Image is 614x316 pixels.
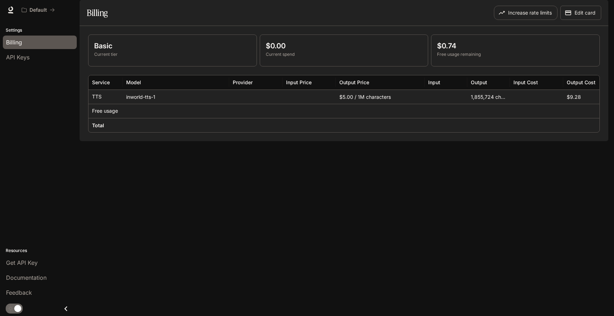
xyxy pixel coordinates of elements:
[467,90,510,104] div: 1,855,724 characters
[126,79,141,85] div: Model
[92,93,102,100] p: TTS
[494,6,558,20] button: Increase rate limits
[567,79,596,85] div: Output Cost
[266,51,422,58] p: Current spend
[437,41,594,51] p: $0.74
[286,79,312,85] div: Input Price
[94,41,251,51] p: Basic
[266,41,422,51] p: $0.00
[560,6,601,20] button: Edit card
[92,79,110,85] div: Service
[513,79,538,85] div: Input Cost
[29,7,47,13] p: Default
[428,79,440,85] div: Input
[92,107,118,114] p: Free usage
[123,90,229,104] div: inworld-tts-1
[471,79,487,85] div: Output
[233,79,253,85] div: Provider
[94,51,251,58] p: Current tier
[339,79,369,85] div: Output Price
[87,6,108,20] h1: Billing
[92,122,104,129] h6: Total
[18,3,58,17] button: All workspaces
[437,51,594,58] p: Free usage remaining
[336,90,425,104] div: $5.00 / 1M characters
